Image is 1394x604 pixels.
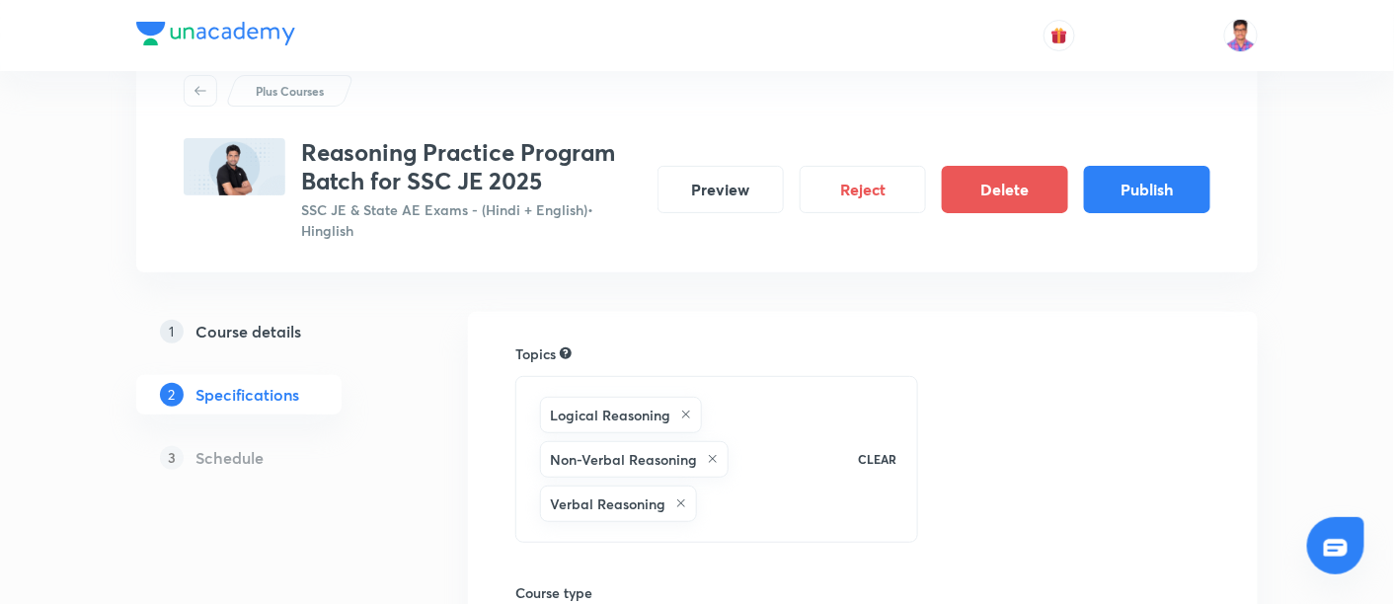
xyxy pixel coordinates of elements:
[160,446,184,470] p: 3
[515,343,556,364] h6: Topics
[160,320,184,343] p: 1
[136,22,295,50] a: Company Logo
[136,312,405,351] a: 1Course details
[301,199,642,241] p: SSC JE & State AE Exams - (Hindi + English) • Hinglish
[942,166,1068,213] button: Delete
[859,450,897,468] p: CLEAR
[550,449,697,470] h6: Non-Verbal Reasoning
[136,22,295,45] img: Company Logo
[515,582,918,603] h6: Course type
[1050,27,1068,44] img: avatar
[160,383,184,407] p: 2
[800,166,926,213] button: Reject
[301,138,642,195] h3: Reasoning Practice Program Batch for SSC JE 2025
[550,405,670,425] h6: Logical Reasoning
[184,138,285,195] img: 28DB1136-0F19-450F-BD23-986AD3A15CD5_plus.png
[560,344,572,362] div: Search for topics
[1044,20,1075,51] button: avatar
[195,446,264,470] h5: Schedule
[195,320,301,343] h5: Course details
[1224,19,1258,52] img: Tejas Sharma
[550,493,665,514] h6: Verbal Reasoning
[195,383,299,407] h5: Specifications
[658,166,784,213] button: Preview
[1084,166,1210,213] button: Publish
[256,82,324,100] p: Plus Courses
